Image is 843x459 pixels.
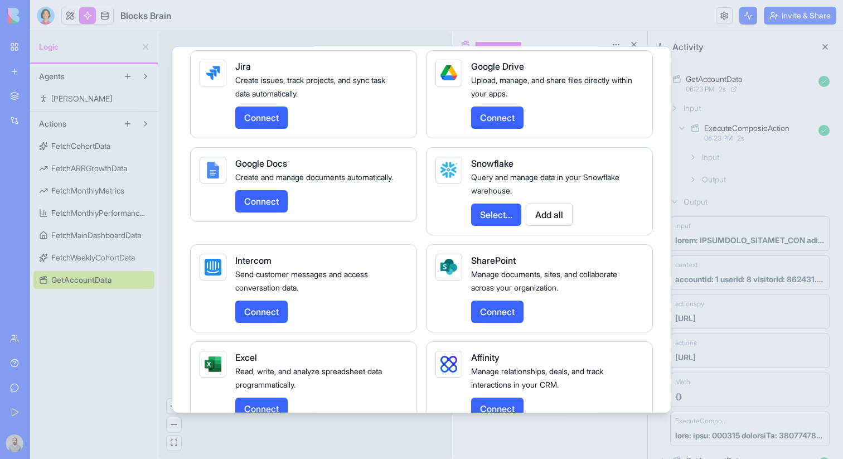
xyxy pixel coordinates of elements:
span: SharePoint [471,254,516,265]
span: Google Docs [235,157,287,168]
span: Read, write, and analyze spreadsheet data programmatically. [235,366,382,389]
span: Manage documents, sites, and collaborate across your organization. [471,269,617,292]
button: Select... [471,203,521,225]
span: Intercom [235,254,272,265]
button: Add all [526,203,573,225]
span: Jira [235,60,251,71]
span: Create issues, track projects, and sync task data automatically. [235,75,385,98]
span: Create and manage documents automatically. [235,172,393,181]
button: Connect [235,397,288,419]
span: Affinity [471,351,500,363]
button: Connect [471,300,524,322]
span: Upload, manage, and share files directly within your apps. [471,75,632,98]
button: Connect [235,300,288,322]
button: Connect [471,106,524,128]
button: Connect [235,190,288,212]
span: Manage relationships, deals, and track interactions in your CRM. [471,366,603,389]
button: Connect [471,397,524,419]
span: Google Drive [471,60,524,71]
span: Excel [235,351,257,363]
button: Connect [235,106,288,128]
span: Snowflake [471,157,513,168]
span: Query and manage data in your Snowflake warehouse. [471,172,619,195]
span: Send customer messages and access conversation data. [235,269,368,292]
